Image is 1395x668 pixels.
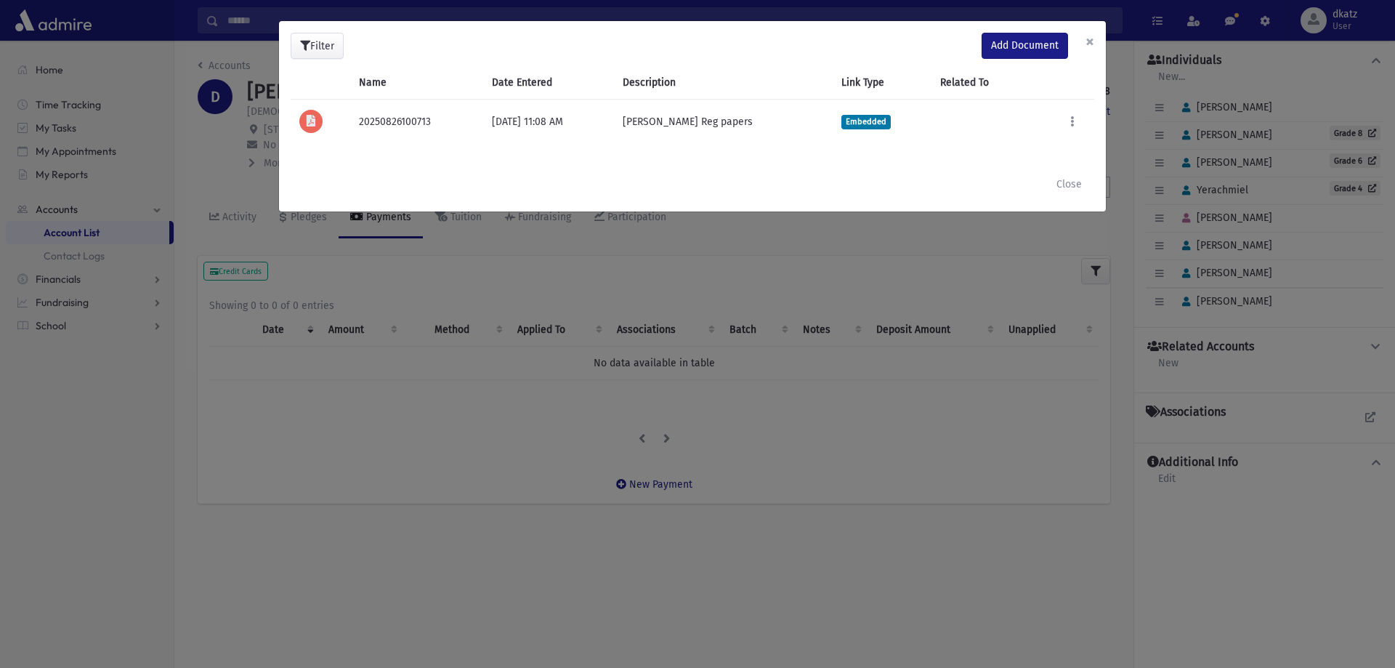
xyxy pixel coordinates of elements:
a: Add Document [982,33,1068,59]
th: Name [350,66,482,100]
th: Related To [931,66,1030,100]
td: [PERSON_NAME] Reg papers [614,100,833,144]
td: [DATE] 11:08 AM [483,100,615,144]
th: Date Entered [483,66,615,100]
button: × [1074,21,1106,62]
button: Close [1047,171,1091,197]
th: Description [614,66,833,100]
button: Filter [291,33,344,59]
div: 20250826100713 [359,114,474,129]
span: Add Document [991,39,1059,52]
th: Link Type [833,66,931,100]
span: Embedded [841,115,891,129]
